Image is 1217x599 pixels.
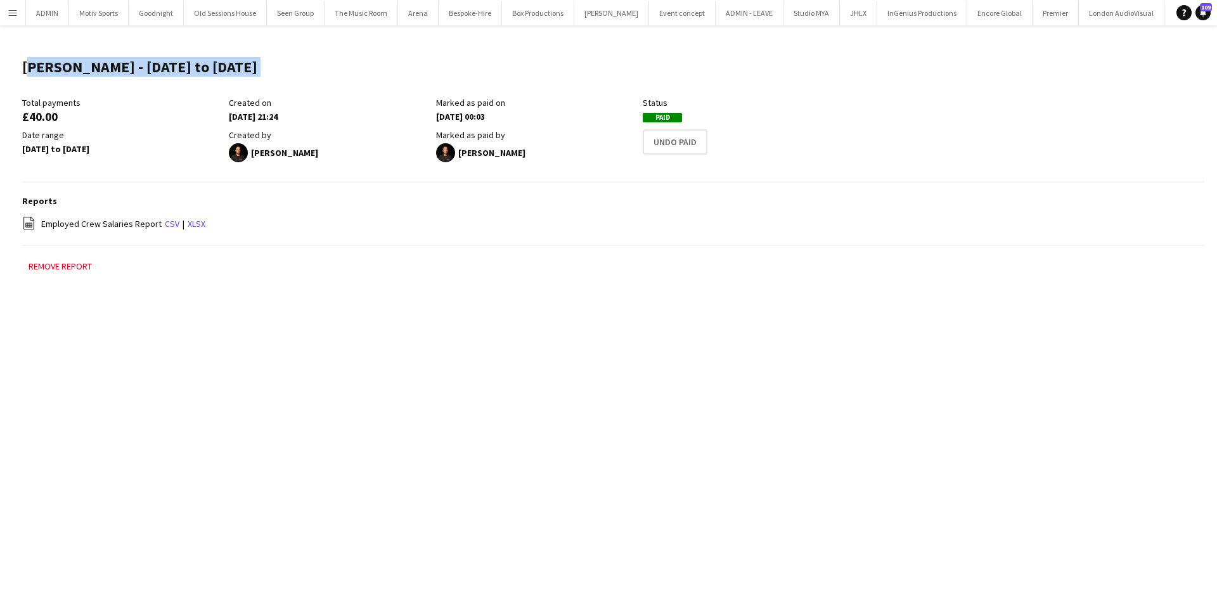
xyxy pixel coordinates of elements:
[22,143,222,155] div: [DATE] to [DATE]
[967,1,1033,25] button: Encore Global
[229,143,429,162] div: [PERSON_NAME]
[1033,1,1079,25] button: Premier
[22,58,257,77] h1: [PERSON_NAME] - [DATE] to [DATE]
[22,111,222,122] div: £40.00
[26,1,69,25] button: ADMIN
[165,218,179,229] a: csv
[22,259,98,274] button: Remove report
[1200,3,1212,11] span: 109
[325,1,398,25] button: The Music Room
[22,129,222,141] div: Date range
[439,1,502,25] button: Bespoke-Hire
[716,1,783,25] button: ADMIN - LEAVE
[643,113,682,122] span: Paid
[649,1,716,25] button: Event concept
[502,1,574,25] button: Box Productions
[840,1,877,25] button: JHLX
[1079,1,1164,25] button: London AudioVisual
[267,1,325,25] button: Seen Group
[188,218,205,229] a: xlsx
[229,129,429,141] div: Created by
[41,218,162,229] span: Employed Crew Salaries Report
[398,1,439,25] button: Arena
[877,1,967,25] button: InGenius Productions
[229,111,429,122] div: [DATE] 21:24
[22,216,1204,232] div: |
[184,1,267,25] button: Old Sessions House
[22,195,1204,207] h3: Reports
[643,129,707,155] button: Undo Paid
[643,97,843,108] div: Status
[574,1,649,25] button: [PERSON_NAME]
[783,1,840,25] button: Studio MYA
[436,111,636,122] div: [DATE] 00:03
[229,97,429,108] div: Created on
[436,129,636,141] div: Marked as paid by
[1195,5,1211,20] a: 109
[436,97,636,108] div: Marked as paid on
[129,1,184,25] button: Goodnight
[22,97,222,108] div: Total payments
[69,1,129,25] button: Motiv Sports
[436,143,636,162] div: [PERSON_NAME]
